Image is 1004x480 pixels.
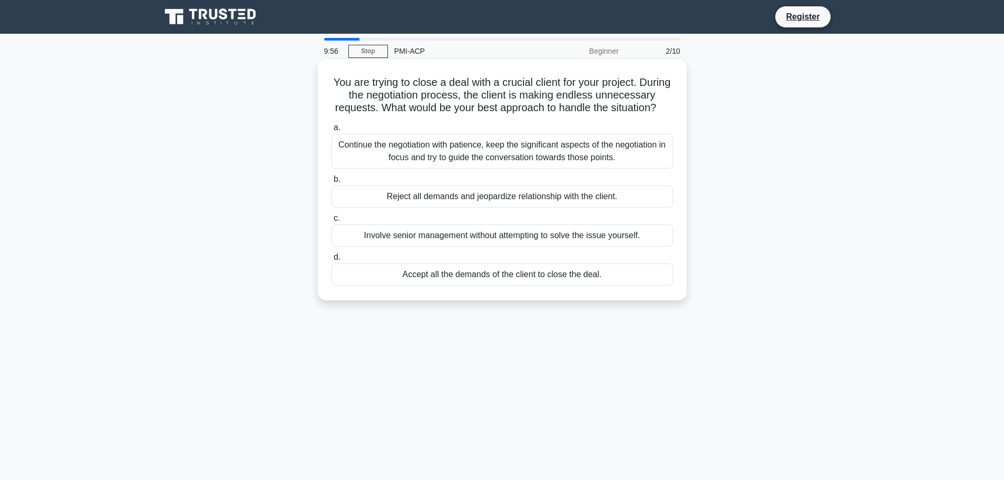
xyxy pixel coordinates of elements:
[625,41,687,62] div: 2/10
[348,45,388,58] a: Stop
[388,41,533,62] div: PMI-ACP
[332,263,673,286] div: Accept all the demands of the client to close the deal.
[533,41,625,62] div: Beginner
[334,123,340,132] span: a.
[330,76,674,115] h5: You are trying to close a deal with a crucial client for your project. During the negotiation pro...
[334,252,340,261] span: d.
[332,134,673,169] div: Continue the negotiation with patience, keep the significant aspects of the negotiation in focus ...
[334,213,340,222] span: c.
[332,224,673,247] div: Involve senior management without attempting to solve the issue yourself.
[318,41,348,62] div: 9:56
[779,10,826,23] a: Register
[332,185,673,208] div: Reject all demands and jeopardize relationship with the client.
[334,174,340,183] span: b.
